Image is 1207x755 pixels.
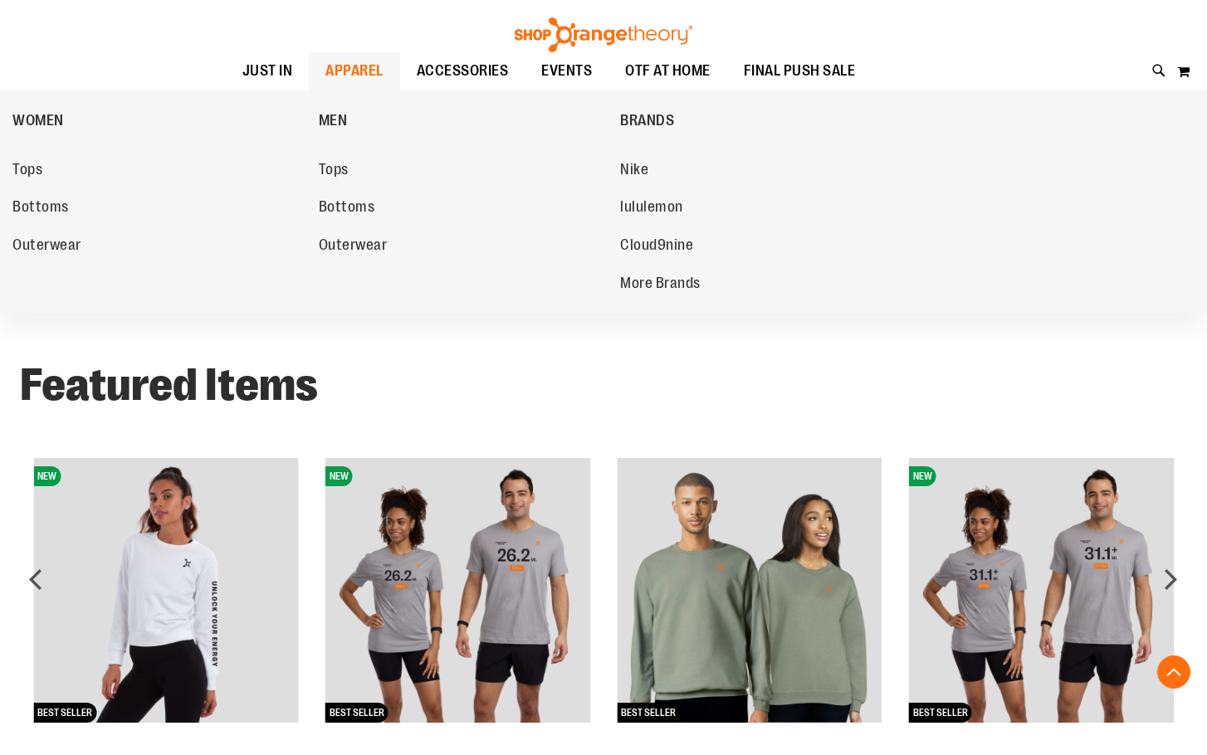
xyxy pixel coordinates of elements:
span: Outerwear [319,236,388,257]
span: JUST IN [242,52,293,90]
span: Bottoms [319,198,375,219]
img: 2025 Marathon Unisex Distance Tee 31.1 [909,458,1175,723]
a: APPAREL [309,52,400,90]
strong: Featured Items [20,359,318,411]
button: Back To Top [1157,655,1190,689]
span: Nike [620,161,648,182]
span: Cloud9nine [620,236,693,257]
div: prev [20,563,53,596]
span: MEN [319,112,348,133]
a: FINAL PUSH SALE [727,52,872,90]
span: BRANDS [620,112,674,133]
img: 2025 Marathon Unisex Distance Tee 26.2 [325,458,591,723]
span: NEW [33,466,61,486]
span: BEST SELLER [617,703,680,723]
a: EVENTS [525,52,608,90]
a: BRANDS [620,99,918,142]
img: Unisex Midweight Sweatshirt [617,458,882,723]
a: OTF AT HOME [608,52,727,90]
a: MEN [319,99,613,142]
a: ACCESSORIES [400,52,525,90]
span: More Brands [620,275,701,295]
span: Tops [319,161,349,182]
a: WOMEN [12,99,310,142]
img: Shop Orangetheory [512,17,695,52]
div: next [1154,563,1187,596]
span: lululemon [620,198,683,219]
span: BEST SELLER [33,703,96,723]
span: OTF AT HOME [625,52,711,90]
img: Cropped Crewneck Fleece Sweatshirt [33,458,299,723]
span: NEW [325,466,353,486]
span: BEST SELLER [325,703,388,723]
span: ACCESSORIES [417,52,509,90]
span: Outerwear [12,236,81,257]
span: NEW [909,466,936,486]
span: APPAREL [325,52,384,90]
span: WOMEN [12,112,64,133]
span: Bottoms [12,198,69,219]
span: BEST SELLER [909,703,972,723]
span: Tops [12,161,42,182]
span: FINAL PUSH SALE [744,52,856,90]
a: JUST IN [226,52,310,90]
span: EVENTS [541,52,592,90]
